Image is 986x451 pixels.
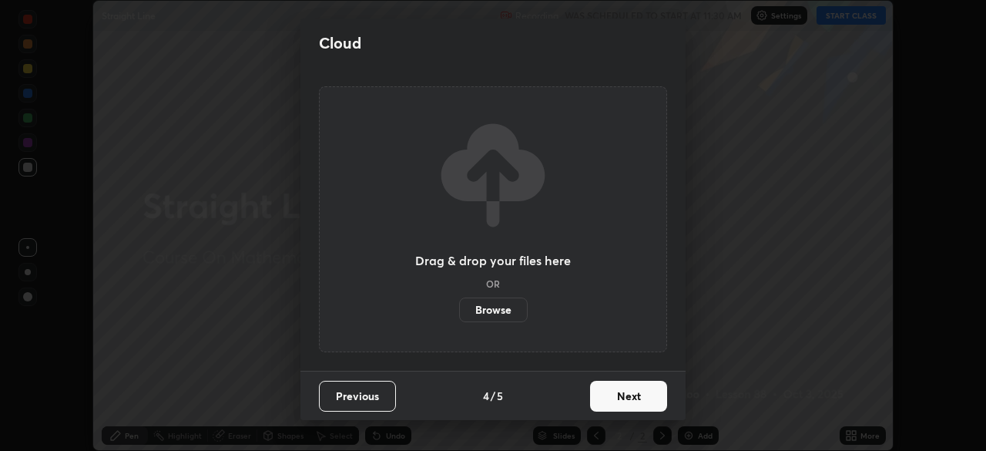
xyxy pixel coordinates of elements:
[319,33,361,53] h2: Cloud
[491,388,495,404] h4: /
[486,279,500,288] h5: OR
[319,381,396,412] button: Previous
[497,388,503,404] h4: 5
[415,254,571,267] h3: Drag & drop your files here
[483,388,489,404] h4: 4
[590,381,667,412] button: Next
